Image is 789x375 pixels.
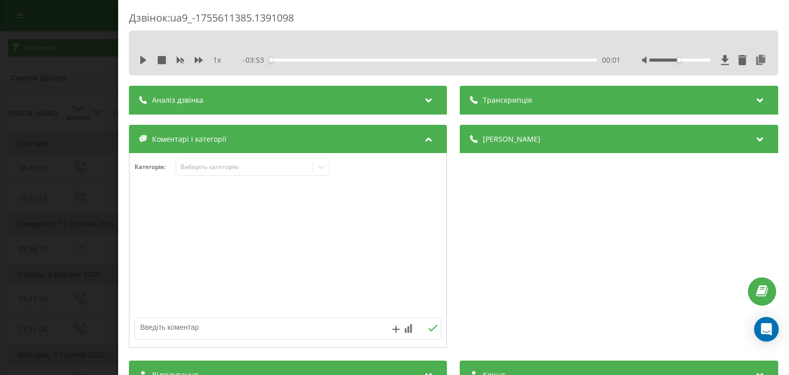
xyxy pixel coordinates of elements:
[213,55,221,65] span: 1 x
[270,58,274,62] div: Accessibility label
[152,134,227,144] span: Коментарі і категорії
[152,95,203,105] span: Аналіз дзвінка
[129,11,778,31] div: Дзвінок : ua9_-1755611385.1391098
[243,55,270,65] span: - 03:53
[677,58,681,62] div: Accessibility label
[180,163,309,171] div: Виберіть категорію
[602,55,621,65] span: 00:01
[135,163,176,171] h4: Категорія :
[483,95,533,105] span: Транскрипція
[754,317,779,342] div: Open Intercom Messenger
[483,134,541,144] span: [PERSON_NAME]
